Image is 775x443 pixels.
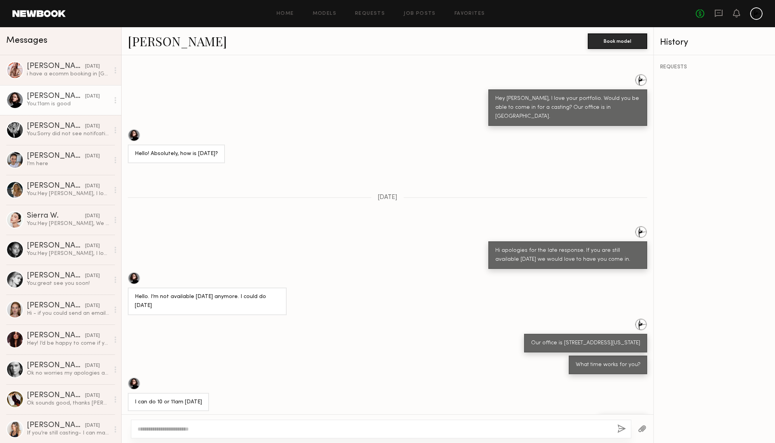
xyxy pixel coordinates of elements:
div: I’m here [27,160,110,167]
span: Messages [6,36,47,45]
div: Hey! I’d be happy to come if you contact my agent [PERSON_NAME][EMAIL_ADDRESS][DOMAIN_NAME] [27,340,110,347]
div: You: 11am is good [27,100,110,108]
div: Sierra W. [27,212,85,220]
div: [DATE] [85,93,100,100]
a: Requests [355,11,385,16]
div: I can do 10 or 11am [DATE] [135,398,202,407]
div: [DATE] [85,302,100,310]
div: Hello. I’m not available [DATE] anymore. I could do [DATE] [135,293,280,310]
div: You: Hey [PERSON_NAME], I love your portfolio. Would you be able to come in for a casting? Our of... [27,250,110,257]
div: [DATE] [85,123,100,130]
div: [PERSON_NAME] [27,63,85,70]
div: [PERSON_NAME] [27,182,85,190]
div: [DATE] [85,362,100,370]
div: You: Hey [PERSON_NAME], I love your portfolio. Would you be able to come in for a casting? Our of... [27,190,110,197]
div: [DATE] [85,392,100,399]
div: If you’re still casting- I can make time to come [DATE]? [27,429,110,437]
span: [DATE] [378,194,397,201]
div: Our office is [STREET_ADDRESS][US_STATE] [531,339,640,348]
a: Book model [588,37,647,44]
div: History [660,38,769,47]
div: [DATE] [85,422,100,429]
div: What time works for you? [576,361,640,370]
div: i have a ecomm booking in [GEOGRAPHIC_DATA] [DATE] [27,70,110,78]
div: [DATE] [85,242,100,250]
div: [DATE] [85,332,100,340]
div: [DATE] [85,213,100,220]
div: [PERSON_NAME] [27,152,85,160]
div: Ok no worries my apologies again! Work took longer than expected… Let’s stay in touch and thank y... [27,370,110,377]
div: [PERSON_NAME] [27,362,85,370]
div: REQUESTS [660,65,769,70]
div: Hey [PERSON_NAME], I love your portfolio. Would you be able to come in for a casting? Our office ... [495,94,640,121]
div: [DATE] [85,183,100,190]
a: Home [277,11,294,16]
a: Favorites [455,11,485,16]
div: [PERSON_NAME] [27,392,85,399]
div: You: Hey [PERSON_NAME], We are still interested in meeting you! Would you be able to come in for ... [27,220,110,227]
div: [DATE] [85,272,100,280]
div: [PERSON_NAME] [27,332,85,340]
div: Hello! Absolutely, how is [DATE]? [135,150,218,159]
div: [PERSON_NAME] [27,122,85,130]
div: Hi - if you could send an email to [PERSON_NAME][EMAIL_ADDRESS][DOMAIN_NAME] she can set up a tim... [27,310,110,317]
div: You: great see you soon! [27,280,110,287]
div: [PERSON_NAME] [27,92,85,100]
div: [PERSON_NAME] [27,272,85,280]
div: You: Sorry did not see notifcations' [27,130,110,138]
div: [DATE] [85,153,100,160]
button: Book model [588,33,647,49]
div: Ok sounds good, thanks [PERSON_NAME]!! [27,399,110,407]
a: [PERSON_NAME] [128,33,227,49]
div: [DATE] [85,63,100,70]
a: Job Posts [404,11,436,16]
div: [PERSON_NAME] [27,422,85,429]
div: [PERSON_NAME] [27,242,85,250]
div: Hi apologies for the late response. If you are still available [DATE] we would love to have you c... [495,246,640,264]
a: Models [313,11,336,16]
div: [PERSON_NAME] [27,302,85,310]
